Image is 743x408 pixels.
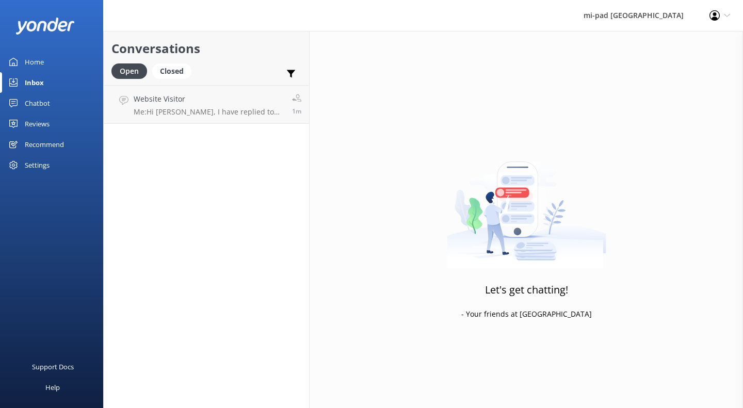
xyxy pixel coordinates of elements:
[292,107,301,116] span: Sep 25 2025 10:42am (UTC +12:00) Pacific/Auckland
[104,85,309,124] a: Website VisitorMe:Hi [PERSON_NAME], I have replied to your email confirming your reservation. Tha...
[485,282,568,298] h3: Let's get chatting!
[15,18,75,35] img: yonder-white-logo.png
[32,356,74,377] div: Support Docs
[134,93,284,105] h4: Website Visitor
[134,107,284,117] p: Me: Hi [PERSON_NAME], I have replied to your email confirming your reservation. Thanks, [PERSON_N...
[25,72,44,93] div: Inbox
[25,134,64,155] div: Recommend
[45,377,60,398] div: Help
[152,63,191,79] div: Closed
[111,39,301,58] h2: Conversations
[111,65,152,76] a: Open
[461,308,592,320] p: - Your friends at [GEOGRAPHIC_DATA]
[447,140,606,269] img: artwork of a man stealing a conversation from at giant smartphone
[152,65,197,76] a: Closed
[25,52,44,72] div: Home
[111,63,147,79] div: Open
[25,113,50,134] div: Reviews
[25,93,50,113] div: Chatbot
[25,155,50,175] div: Settings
